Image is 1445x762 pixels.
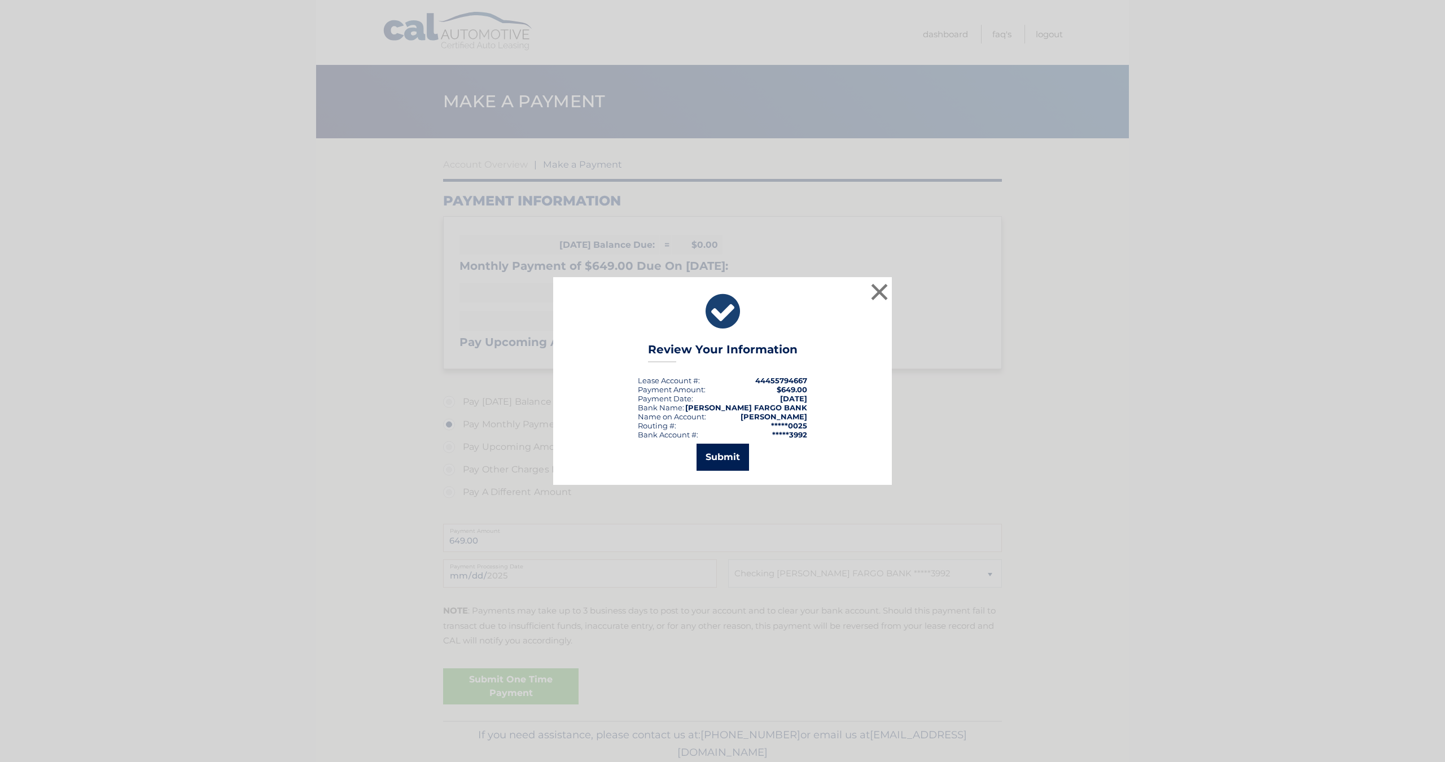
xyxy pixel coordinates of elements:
[638,403,684,412] div: Bank Name:
[685,403,807,412] strong: [PERSON_NAME] FARGO BANK
[777,385,807,394] span: $649.00
[638,421,676,430] div: Routing #:
[638,376,700,385] div: Lease Account #:
[638,385,706,394] div: Payment Amount:
[638,394,691,403] span: Payment Date
[648,343,798,362] h3: Review Your Information
[638,430,698,439] div: Bank Account #:
[638,394,693,403] div: :
[755,376,807,385] strong: 44455794667
[638,412,706,421] div: Name on Account:
[868,281,891,303] button: ×
[741,412,807,421] strong: [PERSON_NAME]
[780,394,807,403] span: [DATE]
[697,444,749,471] button: Submit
